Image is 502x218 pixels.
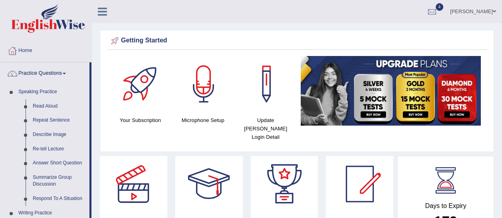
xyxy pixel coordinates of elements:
div: Getting Started [109,35,485,47]
a: Re-tell Lecture [29,142,89,156]
a: Answer Short Question [29,156,89,170]
a: Describe Image [29,128,89,142]
a: Respond To A Situation [29,192,89,206]
h4: Microphone Setup [176,116,230,124]
a: Home [0,40,91,60]
a: Read Aloud [29,99,89,114]
span: 4 [436,3,444,11]
a: Repeat Sentence [29,113,89,128]
img: small5.jpg [301,56,481,126]
a: Practice Questions [0,62,89,82]
h4: Days to Expiry [407,202,485,210]
a: Speaking Practice [15,85,89,99]
a: Summarize Group Discussion [29,170,89,192]
h4: Update [PERSON_NAME] Login Detail [238,116,293,141]
h4: Your Subscription [113,116,168,124]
